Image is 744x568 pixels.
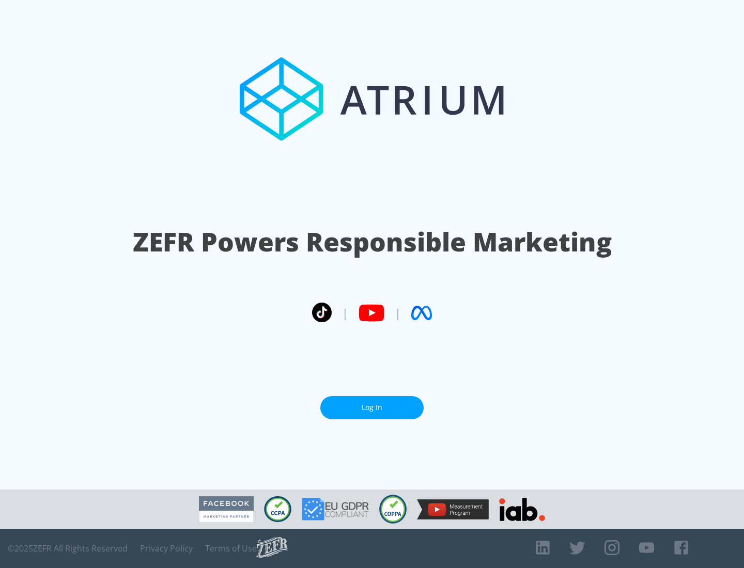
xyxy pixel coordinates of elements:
a: Log In [320,396,424,419]
span: © 2025 ZEFR All Rights Reserved [8,543,128,554]
img: IAB [499,498,545,521]
img: YouTube Measurement Program [417,499,489,519]
a: Privacy Policy [140,543,193,554]
img: COPPA Compliant [379,495,407,524]
h1: ZEFR Powers Responsible Marketing [133,224,612,260]
img: CCPA Compliant [264,496,291,522]
img: Facebook Marketing Partner [199,496,254,523]
a: Terms of Use [205,543,257,554]
span: | [342,305,348,321]
span: | [395,305,401,321]
img: GDPR Compliant [302,498,369,520]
